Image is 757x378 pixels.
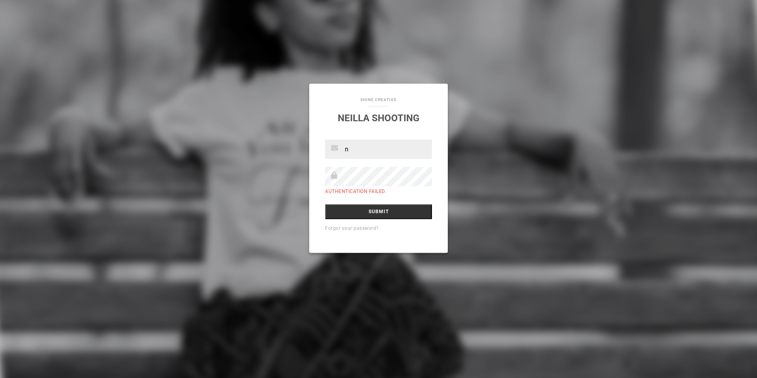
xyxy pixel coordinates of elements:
[325,139,432,159] input: Email
[360,97,397,102] a: SHINE Creative
[325,204,432,219] input: Submit
[325,225,379,231] a: Forgot your password?
[325,189,386,194] label: Authentication failed.
[338,113,419,124] a: Neilla Shooting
